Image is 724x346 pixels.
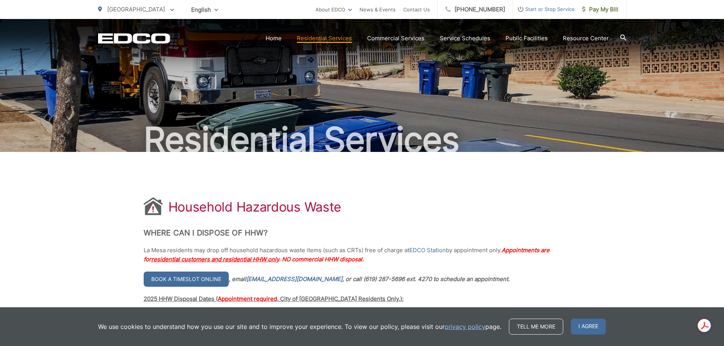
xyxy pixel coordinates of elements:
p: La Mesa residents may drop off household hazardous waste items (such as CRTs) free of charge at b... [144,246,581,264]
span: I agree [571,319,606,335]
span: Appointments are for . NO commercial HHW disposal. [144,246,550,263]
a: Public Facilities [505,34,548,43]
span: English [185,3,224,16]
span: [GEOGRAPHIC_DATA] [107,6,165,13]
span: Pay My Bill [582,5,618,14]
span: residential customers and residential HHW only [151,256,279,263]
a: About EDCO [315,5,352,14]
h2: Where Can I Dispose of HHW? [144,228,581,237]
a: Home [266,34,282,43]
a: privacy policy [445,322,485,331]
a: Book a timeslot online [144,272,229,287]
p: We use cookies to understand how you use our site and to improve your experience. To view our pol... [98,322,501,331]
a: Commercial Services [367,34,425,43]
a: News & Events [360,5,396,14]
a: EDCD logo. Return to the homepage. [98,33,170,44]
a: Residential Services [297,34,352,43]
a: Service Schedules [440,34,490,43]
h2: Residential Services [98,121,626,159]
em: , email , or call (619) 287-5696 ext. 4270 to schedule an appointment. [229,275,510,283]
a: Contact Us [403,5,430,14]
span: Appointment required [218,295,277,302]
a: Tell me more [509,319,563,335]
a: Resource Center [563,34,609,43]
a: EDCO Station [409,246,446,255]
h1: Household Hazardous Waste [168,199,342,215]
span: 2025 HHW Disposal Dates ( . City of [GEOGRAPHIC_DATA] Residents Only.): [144,295,404,302]
a: [EMAIL_ADDRESS][DOMAIN_NAME] [246,275,342,284]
